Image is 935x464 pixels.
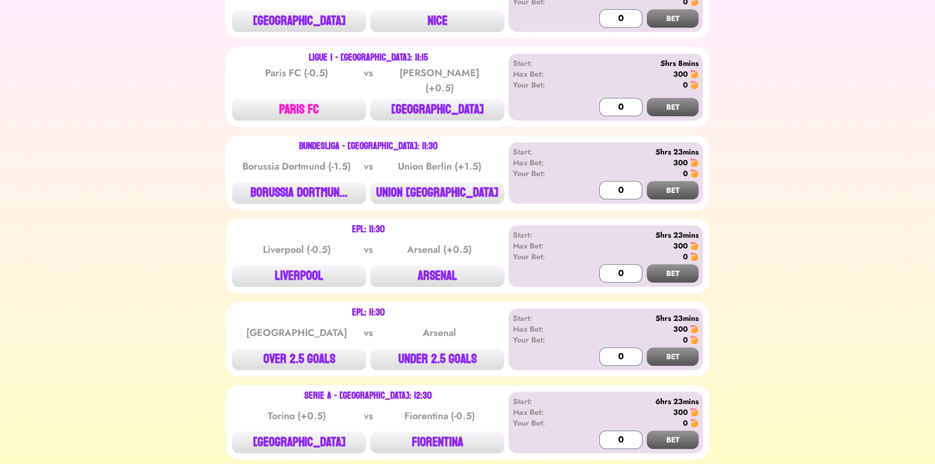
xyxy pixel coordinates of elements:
div: Fiorentina (-0.5) [385,408,494,423]
button: OVER 2.5 GOALS [232,348,366,370]
div: Start: [513,146,575,157]
img: 🍤 [690,80,699,89]
button: [GEOGRAPHIC_DATA] [232,10,366,32]
div: Your Bet: [513,418,575,428]
button: ARSENAL [370,265,504,287]
div: 5hrs 23mins [575,313,699,324]
div: Bundesliga - [GEOGRAPHIC_DATA]: 11:30 [299,142,438,151]
button: FIORENTINA [370,432,504,453]
div: Start: [513,313,575,324]
div: 0 [683,418,688,428]
img: 🍤 [690,325,699,333]
div: vs [362,325,375,340]
img: 🍤 [690,158,699,167]
div: Arsenal [385,325,494,340]
button: BET [647,431,699,449]
div: Arsenal (+0.5) [385,242,494,257]
div: EPL: 11:30 [352,308,385,317]
div: vs [362,242,375,257]
button: BET [647,9,699,28]
img: 🍤 [690,408,699,416]
div: Liverpool (-0.5) [242,242,351,257]
button: BET [647,347,699,366]
button: BET [647,264,699,283]
div: [PERSON_NAME] (+0.5) [385,65,494,96]
div: Your Bet: [513,168,575,179]
div: Ligue 1 - [GEOGRAPHIC_DATA]: 11:15 [309,53,428,62]
div: Union Berlin (+1.5) [385,159,494,174]
img: 🍤 [690,335,699,344]
div: 6hrs 23mins [575,396,699,407]
div: 0 [683,168,688,179]
div: Start: [513,396,575,407]
div: Start: [513,230,575,240]
img: 🍤 [690,252,699,261]
div: Max Bet: [513,69,575,79]
div: 300 [673,324,688,334]
div: [GEOGRAPHIC_DATA] [242,325,351,340]
div: Max Bet: [513,240,575,251]
div: Your Bet: [513,79,575,90]
div: 5hrs 23mins [575,146,699,157]
div: 5hrs 8mins [575,58,699,69]
div: Your Bet: [513,251,575,262]
button: UNDER 2.5 GOALS [370,348,504,370]
div: Paris FC (-0.5) [242,65,351,96]
div: vs [362,408,375,423]
div: Max Bet: [513,157,575,168]
div: 300 [673,240,688,251]
div: EPL: 11:30 [352,225,385,234]
button: UNION [GEOGRAPHIC_DATA] [370,182,504,204]
div: 300 [673,69,688,79]
button: NICE [370,10,504,32]
div: Borussia Dortmund (-1.5) [242,159,351,174]
img: 🍤 [690,169,699,178]
div: 0 [683,251,688,262]
button: [GEOGRAPHIC_DATA] [370,99,504,120]
img: 🍤 [690,241,699,250]
div: 5hrs 23mins [575,230,699,240]
div: Start: [513,58,575,69]
div: Max Bet: [513,324,575,334]
div: vs [362,65,375,96]
div: 0 [683,79,688,90]
img: 🍤 [690,70,699,78]
button: PARIS FC [232,99,366,120]
div: vs [362,159,375,174]
div: Max Bet: [513,407,575,418]
div: 0 [683,334,688,345]
div: Torino (+0.5) [242,408,351,423]
button: [GEOGRAPHIC_DATA] [232,432,366,453]
button: BET [647,181,699,199]
button: LIVERPOOL [232,265,366,287]
img: 🍤 [690,419,699,427]
button: BORUSSIA DORTMUN... [232,182,366,204]
button: BET [647,98,699,116]
div: Your Bet: [513,334,575,345]
div: Serie A - [GEOGRAPHIC_DATA]: 12:30 [304,392,432,400]
div: 300 [673,157,688,168]
div: 300 [673,407,688,418]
